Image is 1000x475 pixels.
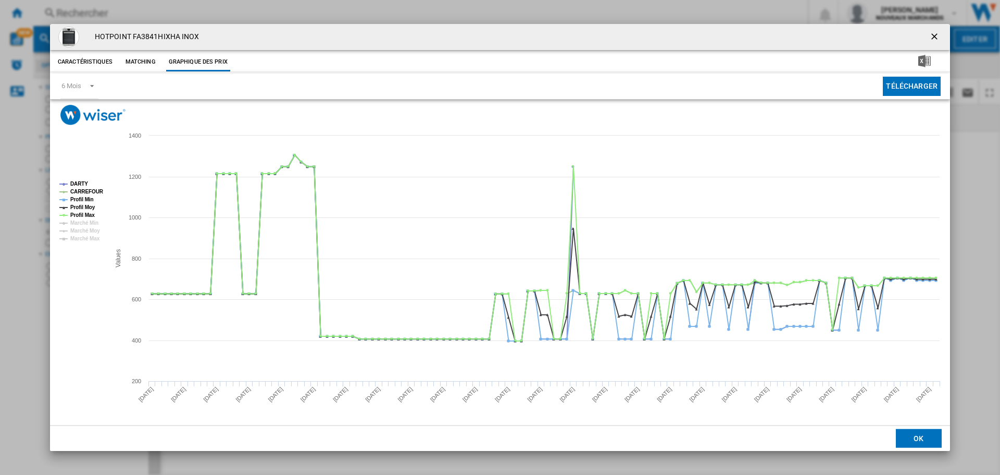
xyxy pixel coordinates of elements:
tspan: [DATE] [234,386,252,403]
tspan: [DATE] [526,386,543,403]
tspan: [DATE] [396,386,414,403]
tspan: [DATE] [915,386,932,403]
tspan: DARTY [70,181,88,187]
tspan: Profil Moy [70,204,95,210]
tspan: Marché Moy [70,228,100,234]
tspan: [DATE] [429,386,446,403]
tspan: 800 [132,255,141,262]
tspan: Values [115,249,122,267]
tspan: [DATE] [364,386,381,403]
tspan: [DATE] [299,386,317,403]
tspan: [DATE] [883,386,900,403]
tspan: [DATE] [137,386,155,403]
tspan: Profil Min [70,197,94,202]
tspan: 600 [132,296,141,302]
tspan: [DATE] [850,386,867,403]
button: getI18NText('BUTTONS.CLOSE_DIALOG') [925,27,946,47]
tspan: [DATE] [656,386,673,403]
button: Télécharger au format Excel [902,53,947,71]
tspan: 400 [132,337,141,344]
tspan: CARREFOUR [70,189,104,194]
tspan: [DATE] [591,386,608,403]
tspan: Marché Max [70,236,100,241]
img: logo_wiser_300x94.png [60,105,126,125]
tspan: [DATE] [332,386,349,403]
button: Télécharger [883,77,941,96]
img: darty [58,27,79,47]
tspan: [DATE] [623,386,641,403]
tspan: 200 [132,378,141,384]
tspan: [DATE] [494,386,511,403]
h4: HOTPOINT FA3841HIXHA INOX [90,32,199,42]
ng-md-icon: getI18NText('BUTTONS.CLOSE_DIALOG') [929,31,942,44]
button: Graphique des prix [166,53,230,71]
tspan: [DATE] [202,386,219,403]
tspan: [DATE] [267,386,284,403]
tspan: Marché Min [70,220,98,226]
tspan: Profil Max [70,212,95,218]
tspan: [DATE] [785,386,803,403]
tspan: 1000 [129,214,141,221]
md-dialog: Product popup [50,24,950,452]
tspan: [DATE] [688,386,705,403]
tspan: [DATE] [818,386,835,403]
button: Caractéristiques [55,53,115,71]
tspan: [DATE] [753,386,770,403]
tspan: [DATE] [170,386,187,403]
div: 6 Mois [61,82,81,90]
tspan: [DATE] [558,386,576,403]
tspan: [DATE] [461,386,479,403]
tspan: 1400 [129,132,141,139]
tspan: 1200 [129,174,141,180]
img: excel-24x24.png [918,55,931,67]
tspan: [DATE] [721,386,738,403]
button: Matching [118,53,164,71]
button: OK [896,429,942,448]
